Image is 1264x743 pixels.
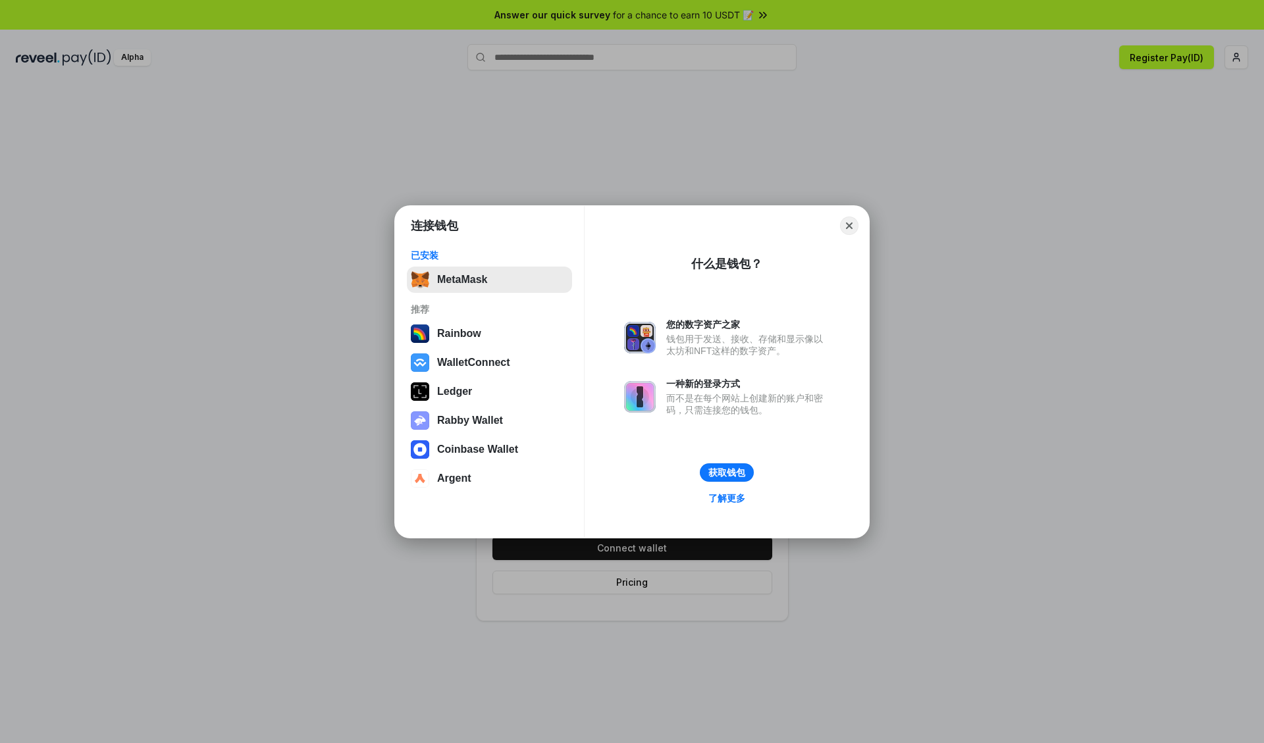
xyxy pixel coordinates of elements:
[411,382,429,401] img: svg+xml,%3Csvg%20xmlns%3D%22http%3A%2F%2Fwww.w3.org%2F2000%2Fsvg%22%20width%3D%2228%22%20height%3...
[437,274,487,286] div: MetaMask
[666,392,829,416] div: 而不是在每个网站上创建新的账户和密码，只需连接您的钱包。
[691,256,762,272] div: 什么是钱包？
[700,490,753,507] a: 了解更多
[840,217,858,235] button: Close
[437,473,471,484] div: Argent
[407,378,572,405] button: Ledger
[708,467,745,478] div: 获取钱包
[407,436,572,463] button: Coinbase Wallet
[411,324,429,343] img: svg+xml,%3Csvg%20width%3D%22120%22%20height%3D%22120%22%20viewBox%3D%220%200%20120%20120%22%20fil...
[411,440,429,459] img: svg+xml,%3Csvg%20width%3D%2228%22%20height%3D%2228%22%20viewBox%3D%220%200%2028%2028%22%20fill%3D...
[411,270,429,289] img: svg+xml,%3Csvg%20fill%3D%22none%22%20height%3D%2233%22%20viewBox%3D%220%200%2035%2033%22%20width%...
[411,469,429,488] img: svg+xml,%3Csvg%20width%3D%2228%22%20height%3D%2228%22%20viewBox%3D%220%200%2028%2028%22%20fill%3D...
[411,249,568,261] div: 已安装
[437,328,481,340] div: Rainbow
[666,319,829,330] div: 您的数字资产之家
[407,267,572,293] button: MetaMask
[708,492,745,504] div: 了解更多
[666,378,829,390] div: 一种新的登录方式
[407,320,572,347] button: Rainbow
[624,381,656,413] img: svg+xml,%3Csvg%20xmlns%3D%22http%3A%2F%2Fwww.w3.org%2F2000%2Fsvg%22%20fill%3D%22none%22%20viewBox...
[437,415,503,426] div: Rabby Wallet
[624,322,656,353] img: svg+xml,%3Csvg%20xmlns%3D%22http%3A%2F%2Fwww.w3.org%2F2000%2Fsvg%22%20fill%3D%22none%22%20viewBox...
[411,411,429,430] img: svg+xml,%3Csvg%20xmlns%3D%22http%3A%2F%2Fwww.w3.org%2F2000%2Fsvg%22%20fill%3D%22none%22%20viewBox...
[407,465,572,492] button: Argent
[407,407,572,434] button: Rabby Wallet
[411,303,568,315] div: 推荐
[700,463,754,482] button: 获取钱包
[437,444,518,455] div: Coinbase Wallet
[411,218,458,234] h1: 连接钱包
[437,357,510,369] div: WalletConnect
[407,349,572,376] button: WalletConnect
[411,353,429,372] img: svg+xml,%3Csvg%20width%3D%2228%22%20height%3D%2228%22%20viewBox%3D%220%200%2028%2028%22%20fill%3D...
[437,386,472,397] div: Ledger
[666,333,829,357] div: 钱包用于发送、接收、存储和显示像以太坊和NFT这样的数字资产。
